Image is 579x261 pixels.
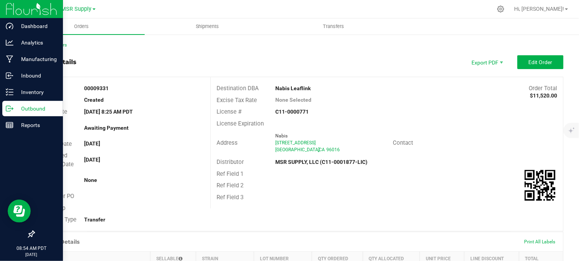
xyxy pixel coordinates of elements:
strong: [DATE] [84,140,100,147]
p: Inventory [13,88,60,97]
div: Manage settings [496,5,506,13]
p: Inbound [13,71,60,80]
span: Shipments [186,23,230,30]
span: , [318,147,319,152]
span: Ref Field 1 [217,170,243,177]
strong: $11,520.00 [530,93,557,99]
inline-svg: Dashboard [6,22,13,30]
strong: Nabis Leaflink [275,85,311,91]
span: Destination DBA [217,85,259,92]
inline-svg: Inventory [6,88,13,96]
p: Outbound [13,104,60,113]
span: Order Total [529,85,557,92]
span: License Expiration [217,120,264,127]
strong: 00009331 [84,85,109,91]
span: Transfers [313,23,355,30]
span: Hi, [PERSON_NAME]! [514,6,564,12]
span: [GEOGRAPHIC_DATA] [275,147,319,152]
img: Scan me! [525,170,556,201]
p: Analytics [13,38,60,47]
span: Ref Field 2 [217,182,243,189]
span: [STREET_ADDRESS] [275,140,316,145]
inline-svg: Reports [6,121,13,129]
a: Shipments [145,18,271,35]
strong: [DATE] 8:25 AM PDT [84,109,133,115]
a: Transfers [271,18,397,35]
span: Contact [393,139,413,146]
span: Print All Labels [524,239,556,244]
a: Orders [18,18,145,35]
p: 08:54 AM PDT [3,245,60,252]
strong: None Selected [275,97,311,103]
inline-svg: Analytics [6,39,13,46]
button: Edit Order [518,55,564,69]
strong: Transfer [84,216,105,223]
span: Address [217,139,238,146]
span: License # [217,108,242,115]
inline-svg: Manufacturing [6,55,13,63]
inline-svg: Inbound [6,72,13,79]
span: Orders [64,23,99,30]
span: MSR Supply [61,6,92,12]
span: Edit Order [529,59,553,65]
strong: [DATE] [84,157,100,163]
p: Manufacturing [13,55,60,64]
span: Distributor [217,159,244,165]
span: Excise Tax Rate [217,97,257,104]
qrcode: 00009331 [525,170,556,201]
strong: None [84,177,97,183]
inline-svg: Outbound [6,105,13,112]
span: 96016 [326,147,340,152]
li: Export PDF [464,55,510,69]
span: Ref Field 3 [217,194,243,201]
p: Reports [13,121,60,130]
iframe: Resource center [8,200,31,223]
strong: Created [84,97,104,103]
strong: C11-0000771 [275,109,309,115]
span: Nabis [275,133,288,139]
p: Dashboard [13,21,60,31]
strong: Awaiting Payment [84,125,129,131]
strong: MSR SUPPLY, LLC (C11-0001877-LIC) [275,159,367,165]
p: [DATE] [3,252,60,258]
span: CA [319,147,325,152]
